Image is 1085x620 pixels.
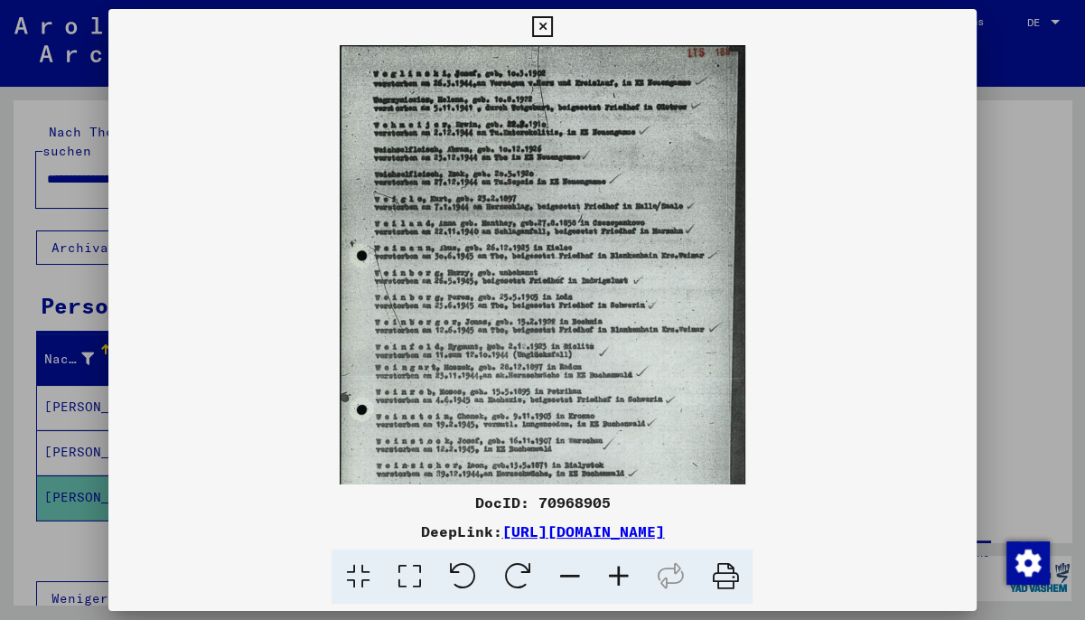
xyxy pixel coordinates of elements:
[108,492,977,513] div: DocID: 70968905
[501,522,664,540] a: [URL][DOMAIN_NAME]
[1006,541,1050,585] img: Zustimmung ändern
[1005,540,1049,584] div: Zustimmung ändern
[340,45,745,620] img: 001.jpg
[108,521,977,542] div: DeepLink:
